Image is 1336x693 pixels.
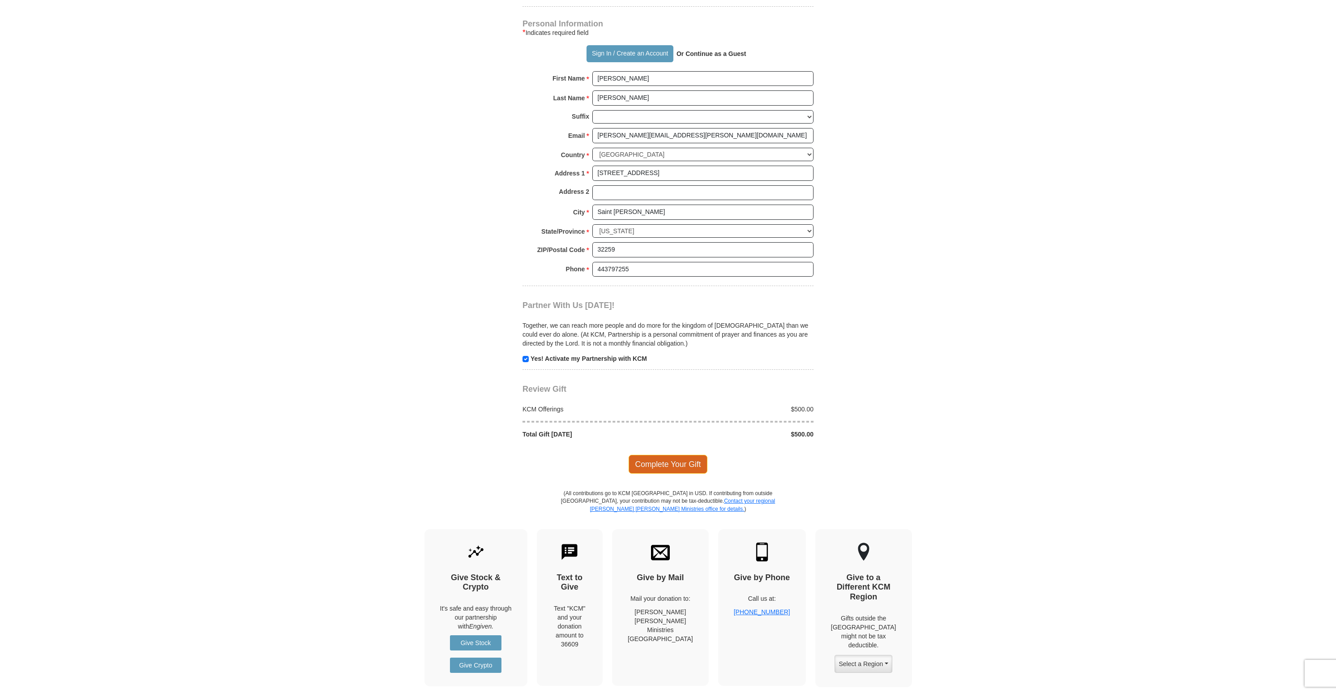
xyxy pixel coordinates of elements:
img: other-region [857,543,870,561]
strong: State/Province [541,225,585,238]
p: Call us at: [734,594,790,603]
a: Contact your regional [PERSON_NAME] [PERSON_NAME] Ministries office for details. [590,498,775,512]
h4: Personal Information [522,20,814,27]
p: (All contributions go to KCM [GEOGRAPHIC_DATA] in USD. If contributing from outside [GEOGRAPHIC_D... [561,490,775,529]
strong: Country [561,149,585,161]
p: [PERSON_NAME] [PERSON_NAME] Ministries [GEOGRAPHIC_DATA] [628,607,693,643]
p: Together, we can reach more people and do more for the kingdom of [DEMOGRAPHIC_DATA] than we coul... [522,321,814,348]
a: Give Stock [450,635,501,650]
p: It's safe and easy through our partnership with [440,604,512,631]
strong: Last Name [553,92,585,104]
strong: Email [568,129,585,142]
strong: Suffix [572,110,589,123]
p: Mail your donation to: [628,594,693,603]
i: Engiven. [469,623,493,630]
div: $500.00 [668,405,818,414]
h4: Give by Phone [734,573,790,583]
span: Complete Your Gift [629,455,708,474]
p: Gifts outside the [GEOGRAPHIC_DATA] might not be tax deductible. [831,614,896,650]
img: text-to-give.svg [560,543,579,561]
img: give-by-stock.svg [467,543,485,561]
button: Select a Region [835,655,892,673]
div: KCM Offerings [518,405,668,414]
strong: Or Continue as a Guest [677,50,746,57]
h4: Give to a Different KCM Region [831,573,896,602]
h4: Give Stock & Crypto [440,573,512,592]
h4: Text to Give [552,573,587,592]
strong: City [573,206,585,218]
div: Indicates required field [522,27,814,38]
div: Total Gift [DATE] [518,430,668,439]
img: mobile.svg [753,543,771,561]
a: Give Crypto [450,658,501,673]
strong: Address 1 [555,167,585,180]
div: $500.00 [668,430,818,439]
img: envelope.svg [651,543,670,561]
span: Review Gift [522,385,566,394]
a: [PHONE_NUMBER] [734,608,790,616]
strong: ZIP/Postal Code [537,244,585,256]
strong: First Name [552,72,585,85]
span: Partner With Us [DATE]! [522,301,615,310]
h4: Give by Mail [628,573,693,583]
button: Sign In / Create an Account [587,45,673,62]
strong: Address 2 [559,185,589,198]
strong: Yes! Activate my Partnership with KCM [531,355,647,362]
div: Text "KCM" and your donation amount to 36609 [552,604,587,649]
strong: Phone [566,263,585,275]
